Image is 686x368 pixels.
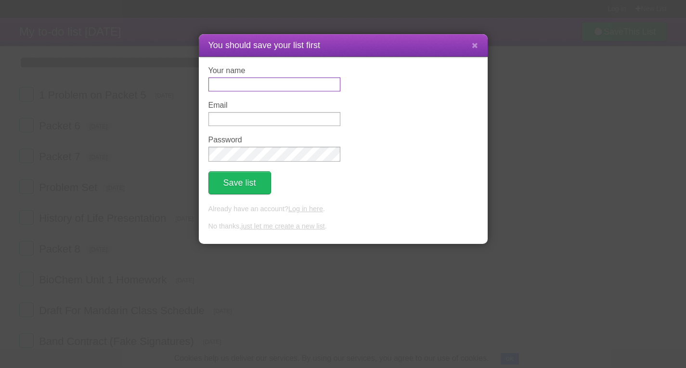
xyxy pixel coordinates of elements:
button: Save list [208,171,271,194]
label: Your name [208,66,340,75]
p: No thanks, . [208,221,478,232]
a: just let me create a new list [241,222,325,230]
a: Log in here [288,205,323,213]
h1: You should save your list first [208,39,478,52]
label: Email [208,101,340,110]
p: Already have an account? . [208,204,478,215]
label: Password [208,136,340,144]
